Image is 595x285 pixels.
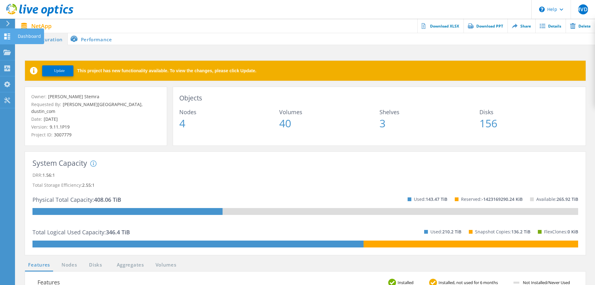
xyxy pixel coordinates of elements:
[32,227,130,237] p: Total Logical Used Capacity:
[6,13,73,18] a: Live Optics Dashboard
[52,132,72,138] span: 3007779
[31,101,143,114] span: [PERSON_NAME][GEOGRAPHIC_DATA], dustin_com
[32,195,121,205] p: Physical Total Capacity:
[482,196,523,202] span: -1423169290.24 KiB
[536,194,578,204] p: Available:
[31,93,161,100] p: Owner:
[437,281,504,285] span: Installed, not used for 6 months
[113,261,148,269] a: Aggregates
[576,7,590,12] span: MVDL
[31,23,52,29] span: NetApp
[521,281,576,285] span: Not Installed/Never Used
[87,261,104,269] a: Disks
[31,124,161,130] p: Version:
[18,34,41,38] div: Dashboard
[179,109,279,115] span: Nodes
[508,19,535,33] a: Share
[396,281,420,285] span: Installed
[568,229,578,235] span: 0 KiB
[77,69,256,73] span: This project has new functionality available. To view the changes, please click Update.
[25,261,53,269] a: Features
[535,19,566,33] a: Details
[31,116,161,123] p: Date:
[106,228,130,236] span: 346.4 TiB
[54,69,65,73] span: Update
[279,118,379,129] span: 40
[442,229,461,235] span: 210.2 TiB
[430,227,461,237] p: Used:
[152,261,180,269] a: Volumes
[426,196,447,202] span: 143.47 TiB
[479,109,579,115] span: Disks
[479,118,579,129] span: 156
[279,109,379,115] span: Volumes
[31,131,161,138] p: Project ID:
[82,182,95,188] span: 2.55:1
[414,194,447,204] p: Used:
[32,180,578,190] p: Total Storage Efficiency:
[379,109,479,115] span: Shelves
[566,19,595,33] a: Delete
[42,116,58,122] span: [DATE]
[461,194,523,204] p: Reserved:
[179,118,279,129] span: 4
[59,261,79,269] a: Nodes
[48,124,70,130] span: 9.11.1P19
[42,172,55,178] span: 1.56:1
[31,101,161,115] p: Requested By:
[417,19,464,33] a: Download XLSX
[557,196,578,202] span: 265.92 TiB
[179,93,579,103] h3: Objects
[475,227,530,237] p: Snapshot Copies:
[539,7,545,12] svg: \n
[42,65,73,76] button: Update
[47,94,99,99] span: [PERSON_NAME] Stemra
[32,170,578,180] p: DRR:
[511,229,530,235] span: 136.2 TiB
[544,227,578,237] p: FlexClones:
[32,159,87,167] h3: System Capacity
[379,118,479,129] span: 3
[464,19,508,33] a: Download PPT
